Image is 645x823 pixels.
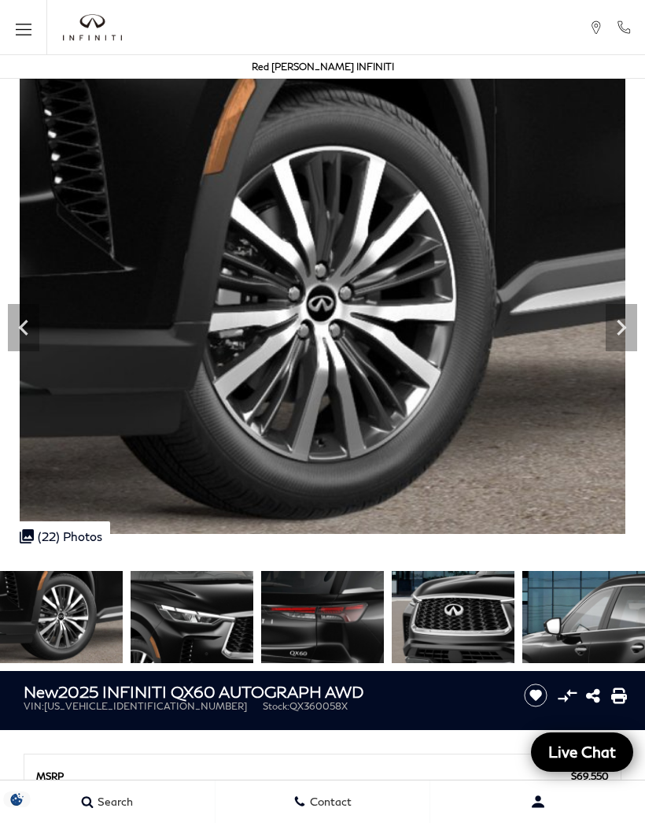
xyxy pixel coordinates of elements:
[555,684,579,707] button: Compare Vehicle
[36,770,571,782] span: MSRP
[63,14,122,41] a: infiniti
[522,571,645,663] img: New 2025 MINERAL BLACK INFINITI AUTOGRAPH AWD image 13
[611,686,627,705] a: Print this New 2025 INFINITI QX60 AUTOGRAPH AWD
[571,770,609,782] span: $69,550
[586,686,600,705] a: Share this New 2025 INFINITI QX60 AUTOGRAPH AWD
[261,571,384,663] img: New 2025 MINERAL BLACK INFINITI AUTOGRAPH AWD image 11
[24,683,504,700] h1: 2025 INFINITI QX60 AUTOGRAPH AWD
[63,14,122,41] img: INFINITI
[94,795,133,809] span: Search
[12,521,110,551] div: (22) Photos
[540,742,624,762] span: Live Chat
[263,700,289,712] span: Stock:
[531,732,633,772] a: Live Chat
[430,782,645,821] button: Open user profile menu
[392,571,514,663] img: New 2025 MINERAL BLACK INFINITI AUTOGRAPH AWD image 12
[518,683,553,708] button: Save vehicle
[24,682,58,701] strong: New
[289,700,348,712] span: QX360058X
[306,795,352,809] span: Contact
[36,770,609,782] a: MSRP $69,550
[44,700,247,712] span: [US_VEHICLE_IDENTIFICATION_NUMBER]
[24,700,44,712] span: VIN:
[252,61,394,72] a: Red [PERSON_NAME] INFINITI
[606,304,637,351] div: Next
[8,304,39,351] div: Previous
[131,571,253,663] img: New 2025 MINERAL BLACK INFINITI AUTOGRAPH AWD image 10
